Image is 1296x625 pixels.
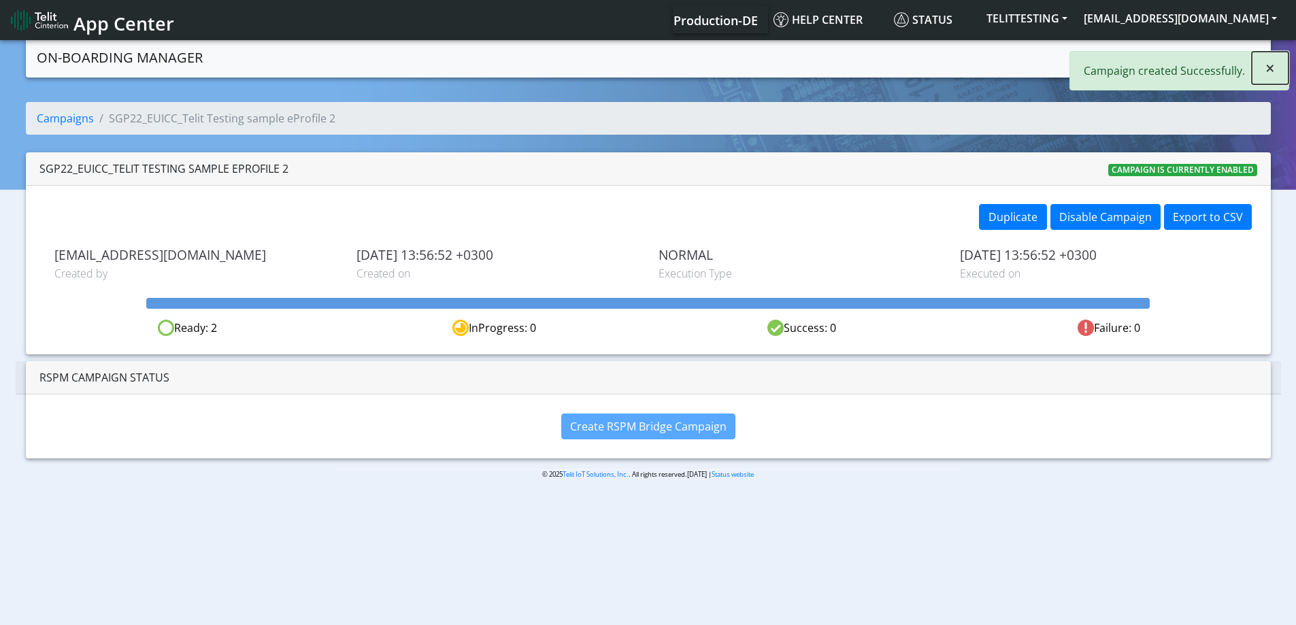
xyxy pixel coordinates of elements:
[659,265,940,282] span: Execution Type
[712,470,754,479] a: Status website
[1265,56,1275,79] span: ×
[955,320,1262,337] div: Failure: 0
[39,370,169,385] span: RSPM Campaign Status
[648,320,955,337] div: Success: 0
[1078,320,1094,336] img: fail.svg
[979,204,1047,230] button: Duplicate
[1252,52,1289,84] button: Close
[774,12,788,27] img: knowledge.svg
[767,320,784,336] img: success.svg
[73,11,174,36] span: App Center
[158,320,174,336] img: ready.svg
[894,12,909,27] img: status.svg
[768,6,888,33] a: Help center
[26,102,1271,146] nav: breadcrumb
[960,265,1242,282] span: Executed on
[674,12,758,29] span: Production-DE
[894,12,952,27] span: Status
[341,320,648,337] div: InProgress: 0
[1079,43,1152,70] a: Campaigns
[54,265,336,282] span: Created by
[888,6,978,33] a: Status
[563,470,629,479] a: Telit IoT Solutions, Inc.
[37,44,203,71] a: On-Boarding Manager
[1084,63,1245,79] p: Campaign created Successfully.
[37,111,94,126] a: Campaigns
[11,5,172,35] a: App Center
[960,247,1242,263] span: [DATE] 13:56:52 +0300
[39,161,288,177] div: SGP22_EUICC_Telit Testing sample eProfile 2
[774,12,863,27] span: Help center
[659,247,940,263] span: NORMAL
[978,6,1076,31] button: TELITTESTING
[334,469,962,479] p: © 2025 . All rights reserved.[DATE] |
[570,419,727,434] span: Create RSPM Bridge Campaign
[356,247,638,263] span: [DATE] 13:56:52 +0300
[356,265,638,282] span: Created on
[673,6,757,33] a: Your current platform instance
[1076,6,1285,31] button: [EMAIL_ADDRESS][DOMAIN_NAME]
[1152,43,1260,70] a: Create campaign
[1108,164,1257,176] span: Campaign is currently enabled
[94,110,335,126] li: SGP22_EUICC_Telit Testing sample eProfile 2
[54,247,336,263] span: [EMAIL_ADDRESS][DOMAIN_NAME]
[34,320,341,337] div: Ready: 2
[561,413,735,439] button: Create RSPM Bridge Campaign
[1050,204,1161,230] button: Disable Campaign
[452,320,469,336] img: in-progress.svg
[1164,204,1252,230] button: Export to CSV
[11,10,68,31] img: logo-telit-cinterion-gw-new.png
